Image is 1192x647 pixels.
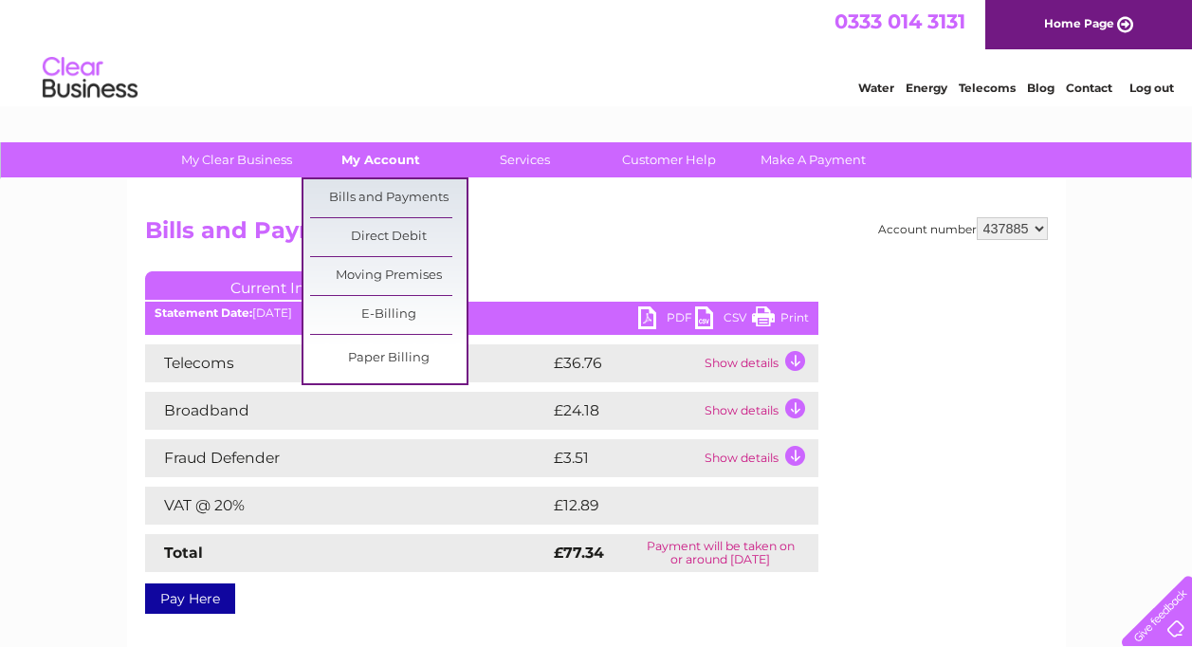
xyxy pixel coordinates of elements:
[310,296,467,334] a: E-Billing
[834,9,965,33] a: 0333 014 3131
[145,306,818,320] div: [DATE]
[959,81,1016,95] a: Telecoms
[42,49,138,107] img: logo.png
[145,392,549,430] td: Broadband
[858,81,894,95] a: Water
[549,344,700,382] td: £36.76
[1027,81,1054,95] a: Blog
[1066,81,1112,95] a: Contact
[155,305,252,320] b: Statement Date:
[145,217,1048,253] h2: Bills and Payments
[549,439,700,477] td: £3.51
[149,10,1045,92] div: Clear Business is a trading name of Verastar Limited (registered in [GEOGRAPHIC_DATA] No. 3667643...
[700,392,818,430] td: Show details
[549,392,700,430] td: £24.18
[145,439,549,477] td: Fraud Defender
[145,271,430,300] a: Current Invoice
[310,179,467,217] a: Bills and Payments
[303,142,459,177] a: My Account
[310,257,467,295] a: Moving Premises
[700,344,818,382] td: Show details
[310,218,467,256] a: Direct Debit
[145,344,549,382] td: Telecoms
[735,142,891,177] a: Make A Payment
[145,487,549,525] td: VAT @ 20%
[623,534,818,572] td: Payment will be taken on or around [DATE]
[447,142,603,177] a: Services
[158,142,315,177] a: My Clear Business
[554,544,604,562] strong: £77.34
[638,306,695,334] a: PDF
[549,487,779,525] td: £12.89
[700,439,818,477] td: Show details
[878,217,1048,240] div: Account number
[1129,81,1174,95] a: Log out
[591,142,747,177] a: Customer Help
[310,340,467,378] a: Paper Billing
[906,81,947,95] a: Energy
[164,544,203,562] strong: Total
[752,306,809,334] a: Print
[695,306,752,334] a: CSV
[145,583,235,614] a: Pay Here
